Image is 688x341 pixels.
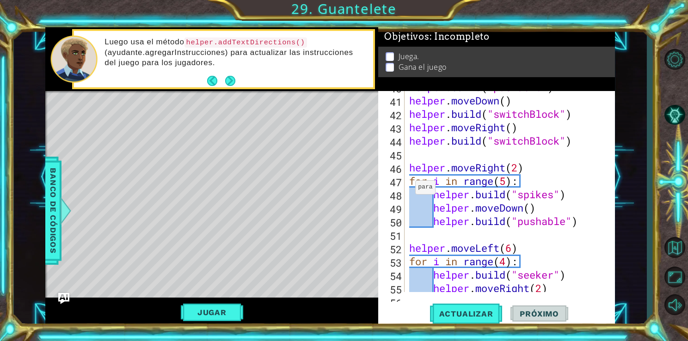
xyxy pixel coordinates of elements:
[418,183,432,190] code: para
[184,37,307,48] code: helper.addTextDirections()
[399,62,447,72] p: Gana el juego
[380,176,405,189] div: 47
[380,283,405,296] div: 55
[104,37,367,68] p: Luego usa el método (ayudante.agregarInstrucciones) para actualizar las instrucciones del juego p...
[661,103,688,128] button: Pista IA
[380,122,405,135] div: 43
[207,76,225,86] button: Back
[661,264,688,289] button: Maximizar navegador
[430,302,503,325] button: Actualizar
[380,189,405,202] div: 48
[384,31,490,43] span: Objetivos
[380,269,405,283] div: 54
[380,95,405,109] div: 41
[380,109,405,122] div: 42
[380,229,405,243] div: 51
[380,296,405,310] div: 56
[661,292,688,317] button: Sonido apagado
[510,309,568,318] span: Próximo
[225,76,236,86] button: Next
[58,293,69,304] button: Ask AI
[430,31,490,42] span: : Incompleto
[380,256,405,269] div: 53
[181,304,243,321] button: Jugar
[510,302,568,325] button: Próximo
[661,234,688,261] button: Volver al mapa
[399,51,419,61] p: Juega.
[380,216,405,229] div: 50
[380,162,405,176] div: 46
[380,149,405,162] div: 45
[380,202,405,216] div: 49
[661,47,688,72] button: Opciones de nivel
[661,232,688,263] a: Volver al mapa
[430,309,503,318] span: Actualizar
[380,243,405,256] div: 52
[46,163,61,258] span: Banco de códigos
[380,135,405,149] div: 44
